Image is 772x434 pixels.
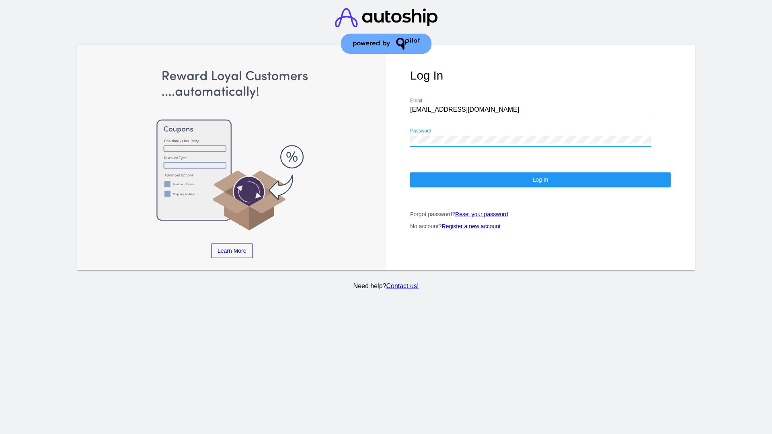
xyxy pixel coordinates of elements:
[410,223,671,229] p: No account?
[442,223,501,229] a: Register a new account
[410,69,671,82] h1: Log In
[76,283,696,290] p: Need help?
[386,283,419,289] a: Contact us!
[218,248,246,254] span: Learn More
[102,69,362,231] img: Apply Coupons Automatically to Scheduled Orders with QPilot
[410,211,671,217] p: Forgot password?
[211,244,253,258] a: Learn More
[410,106,651,113] input: Email
[532,176,548,183] span: Log In
[455,211,508,217] a: Reset your password
[410,172,671,187] button: Log In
